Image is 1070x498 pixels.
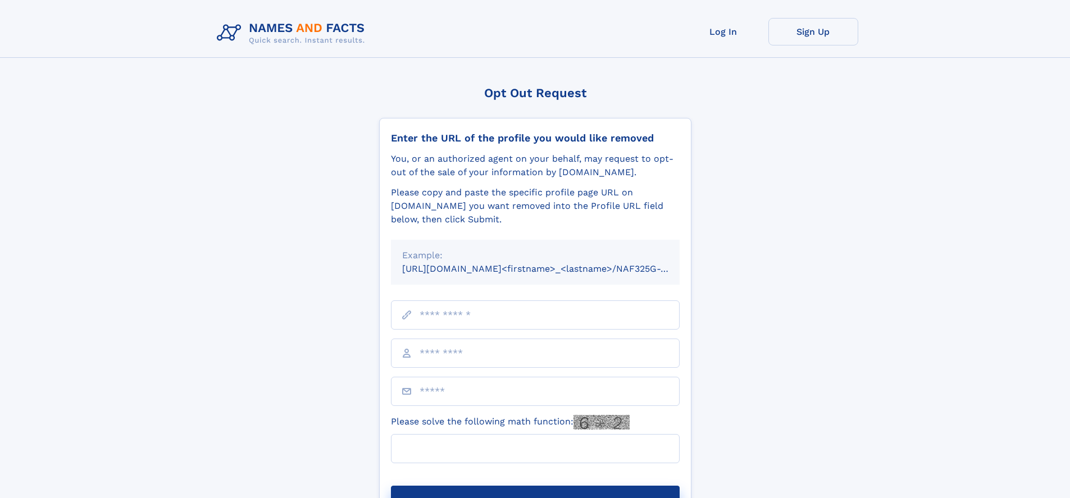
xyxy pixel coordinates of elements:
[391,415,630,430] label: Please solve the following math function:
[391,186,680,226] div: Please copy and paste the specific profile page URL on [DOMAIN_NAME] you want removed into the Pr...
[391,152,680,179] div: You, or an authorized agent on your behalf, may request to opt-out of the sale of your informatio...
[402,249,668,262] div: Example:
[768,18,858,45] a: Sign Up
[402,263,701,274] small: [URL][DOMAIN_NAME]<firstname>_<lastname>/NAF325G-xxxxxxxx
[212,18,374,48] img: Logo Names and Facts
[679,18,768,45] a: Log In
[379,86,691,100] div: Opt Out Request
[391,132,680,144] div: Enter the URL of the profile you would like removed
